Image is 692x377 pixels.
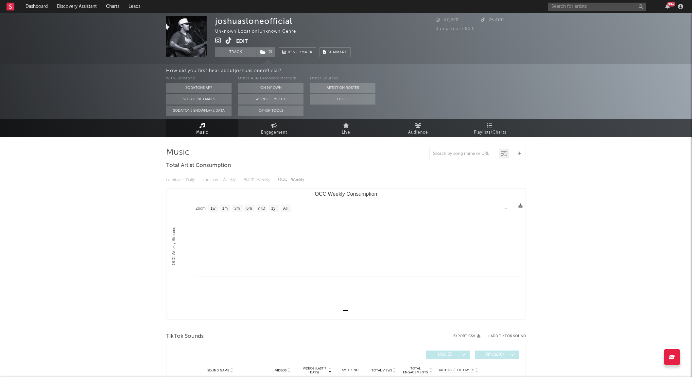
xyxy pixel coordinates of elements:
[479,353,509,357] span: Official ( 0 )
[234,206,240,211] text: 3m
[271,206,275,211] text: 1y
[166,83,232,93] button: Sodatone App
[335,368,365,373] div: 6M Trend
[279,47,316,57] a: Benchmark
[166,106,232,116] button: Sodatone Snowflake Data
[310,75,375,83] div: Other Sources
[382,119,454,137] a: Audience
[247,206,252,211] text: 6m
[166,333,204,340] span: TikTok Sounds
[238,106,303,116] button: Other Tools
[504,206,508,210] text: →
[310,83,375,93] button: Artist on Roster
[166,67,692,75] div: How did you first hear about joshuasloneofficial ?
[238,75,303,83] div: Other A&R Discovery Methods
[238,83,303,93] button: On My Own
[207,369,229,372] span: Sound Name
[238,94,303,105] button: Word Of Mouth
[328,51,347,54] span: Summary
[196,206,206,211] text: Zoom
[667,2,675,7] div: 99 +
[171,227,176,265] text: OCC Weekly Streams
[453,334,480,338] button: Export CSV
[372,369,392,372] span: Total Views
[436,18,458,22] span: 47,922
[436,27,475,31] span: Jump Score: 60.0
[256,47,275,57] button: (2)
[257,206,265,211] text: YTD
[548,3,646,11] input: Search for artists
[430,353,460,357] span: UGC ( 3 )
[439,368,474,372] span: Author / Followers
[474,129,506,137] span: Playlists/Charts
[315,191,377,197] text: OCC Weekly Consumption
[283,206,287,211] text: All
[310,94,375,105] button: Other
[275,369,286,372] span: Videos
[288,49,313,57] span: Benchmark
[475,351,519,359] button: Official(0)
[215,47,256,57] button: Track
[256,47,276,57] span: ( 2 )
[210,206,216,211] text: 1w
[166,94,232,105] button: Sodatone Emails
[261,129,287,137] span: Engagement
[430,151,499,156] input: Search by song name or URL
[166,75,232,83] div: With Sodatone
[215,28,303,36] div: Unknown Location | Unknown Genre
[196,129,208,137] span: Music
[222,206,228,211] text: 1m
[236,37,248,45] button: Edit
[301,367,328,374] span: Videos (last 7 days)
[426,351,470,359] button: UGC(3)
[238,119,310,137] a: Engagement
[665,4,670,9] button: 99+
[480,335,526,338] button: + Add TikTok Sound
[215,16,292,26] div: joshuasloneofficial
[408,129,428,137] span: Audience
[310,119,382,137] a: Live
[454,119,526,137] a: Playlists/Charts
[166,188,526,319] svg: OCC Weekly Consumption
[487,335,526,338] button: + Add TikTok Sound
[481,18,504,22] span: 75,400
[402,367,429,374] span: Total Engagements
[320,47,351,57] button: Summary
[342,129,350,137] span: Live
[166,162,231,170] span: Total Artist Consumption
[166,119,238,137] a: Music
